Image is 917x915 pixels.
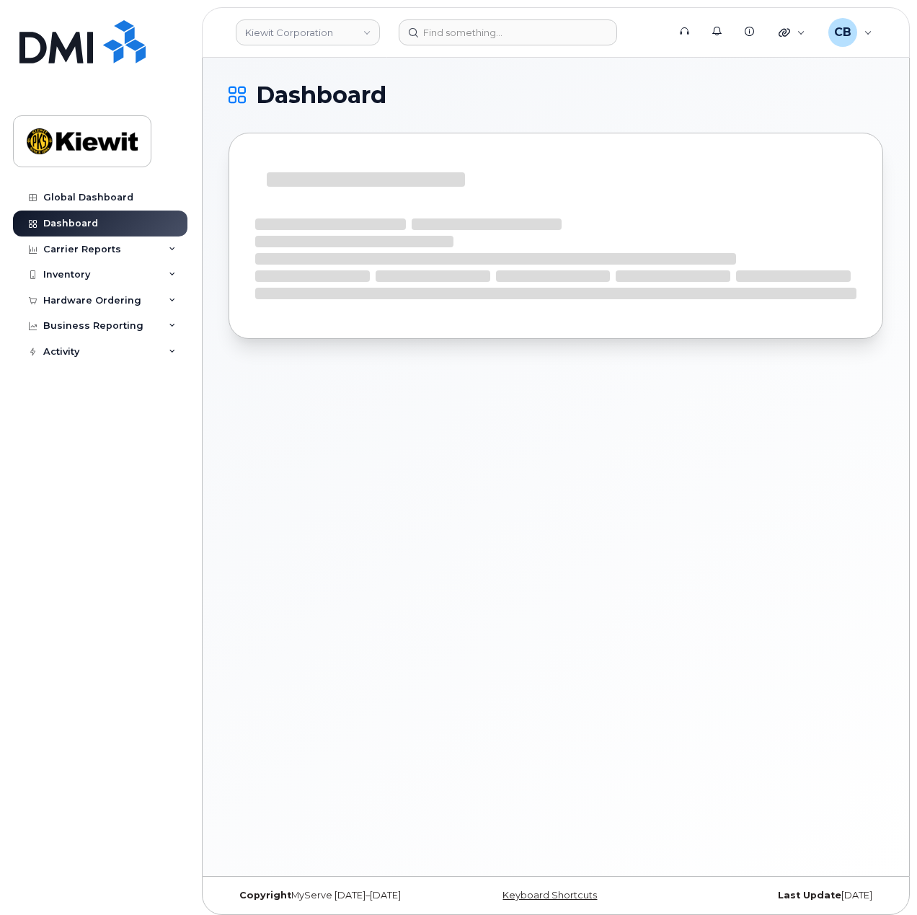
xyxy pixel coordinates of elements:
strong: Last Update [778,890,841,901]
div: MyServe [DATE]–[DATE] [229,890,447,901]
strong: Copyright [239,890,291,901]
div: [DATE] [665,890,883,901]
a: Keyboard Shortcuts [502,890,597,901]
span: Dashboard [256,84,386,106]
